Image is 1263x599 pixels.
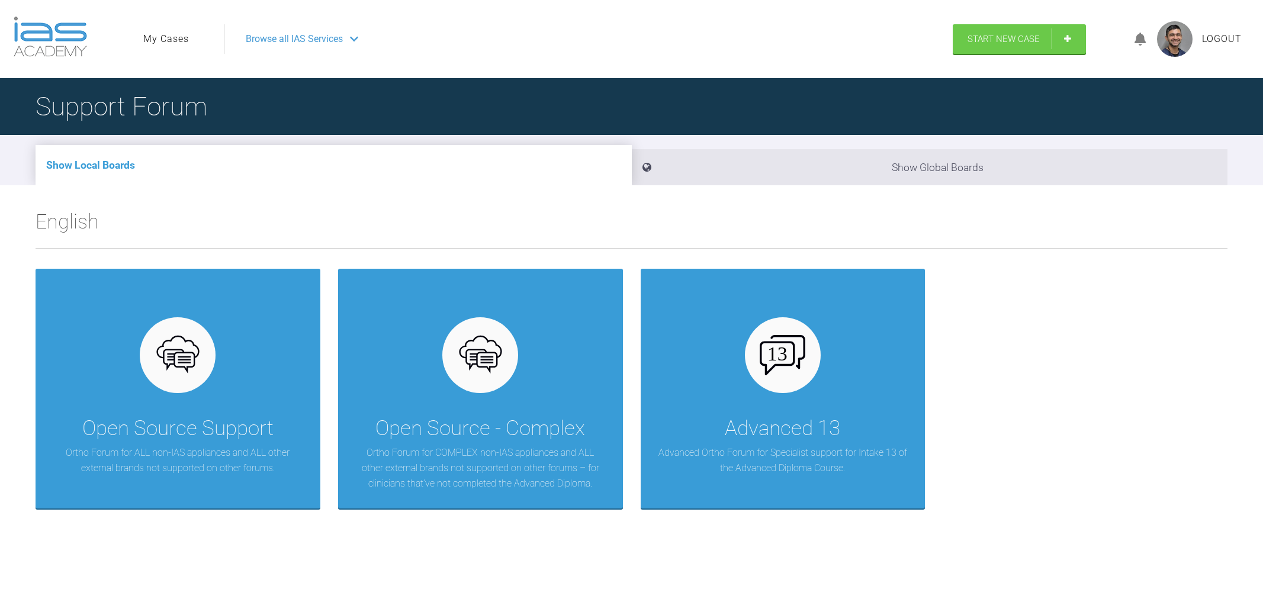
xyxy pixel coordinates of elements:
p: Ortho Forum for ALL non-IAS appliances and ALL other external brands not supported on other forums. [53,445,303,475]
div: Advanced 13 [725,412,840,445]
img: logo-light.3e3ef733.png [14,17,87,57]
img: opensource.6e495855.svg [458,333,503,378]
h1: Support Forum [36,86,207,127]
div: Open Source Support [82,412,274,445]
a: Start New Case [953,24,1086,54]
a: Logout [1202,31,1242,47]
span: Browse all IAS Services [246,31,343,47]
img: advanced-13.47c9b60d.svg [760,335,805,375]
a: Open Source - ComplexOrtho Forum for COMPLEX non-IAS appliances and ALL other external brands not... [338,269,623,508]
a: My Cases [143,31,189,47]
li: Show Global Boards [632,149,1228,185]
div: Open Source - Complex [375,412,585,445]
img: profile.png [1157,21,1193,57]
li: Show Local Boards [36,145,632,185]
p: Advanced Ortho Forum for Specialist support for Intake 13 of the Advanced Diploma Course. [658,445,908,475]
a: Advanced 13Advanced Ortho Forum for Specialist support for Intake 13 of the Advanced Diploma Course. [641,269,925,508]
a: Open Source SupportOrtho Forum for ALL non-IAS appliances and ALL other external brands not suppo... [36,269,320,508]
h2: English [36,205,1227,248]
img: opensource.6e495855.svg [155,333,201,378]
p: Ortho Forum for COMPLEX non-IAS appliances and ALL other external brands not supported on other f... [356,445,605,491]
span: Start New Case [968,34,1040,44]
